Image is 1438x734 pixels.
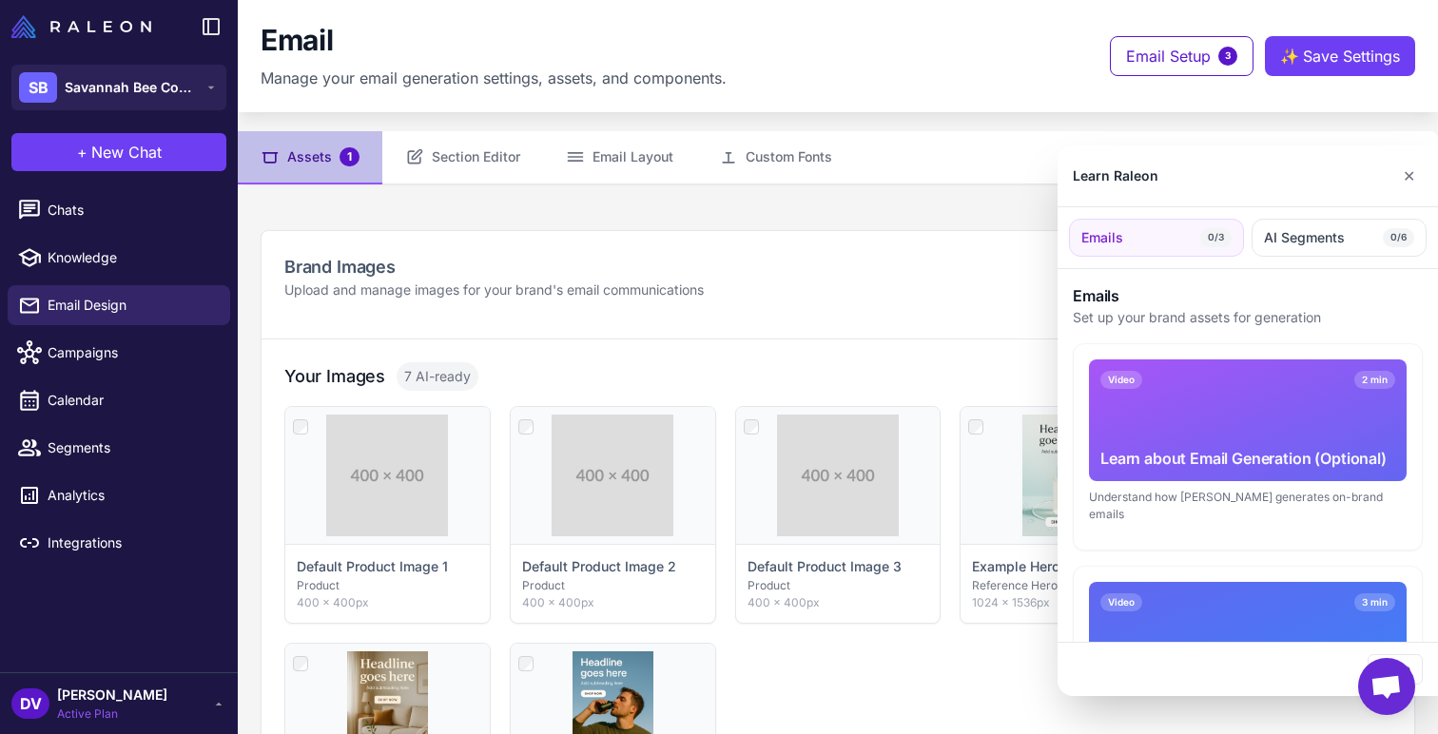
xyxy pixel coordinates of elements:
[1073,284,1423,307] h3: Emails
[1383,228,1414,247] span: 0/6
[1200,228,1232,247] span: 0/3
[1264,227,1345,248] span: AI Segments
[1081,227,1123,248] span: Emails
[1395,157,1423,195] button: Close
[1069,219,1244,257] button: Emails0/3
[1073,165,1158,186] div: Learn Raleon
[1073,307,1423,328] p: Set up your brand assets for generation
[1368,654,1423,685] button: Close
[1354,371,1395,389] span: 2 min
[1100,593,1142,611] span: Video
[1100,447,1395,470] div: Learn about Email Generation (Optional)
[1100,371,1142,389] span: Video
[1358,658,1415,715] div: Open chat
[1089,489,1407,523] div: Understand how [PERSON_NAME] generates on-brand emails
[1252,219,1427,257] button: AI Segments0/6
[1354,593,1395,611] span: 3 min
